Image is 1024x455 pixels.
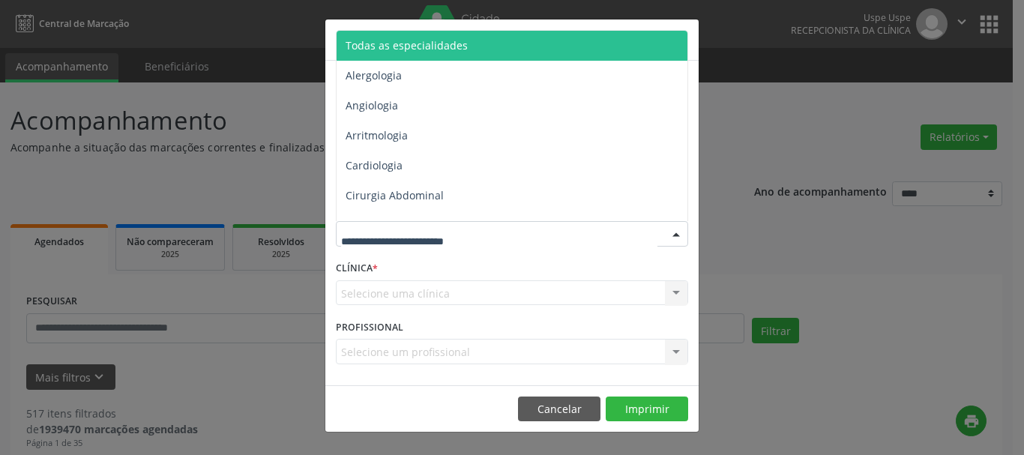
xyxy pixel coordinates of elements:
label: CLÍNICA [336,257,378,280]
span: Arritmologia [346,128,408,142]
span: Todas as especialidades [346,38,468,52]
button: Imprimir [606,397,688,422]
button: Cancelar [518,397,600,422]
button: Close [669,19,699,56]
h5: Relatório de agendamentos [336,30,508,49]
label: PROFISSIONAL [336,316,403,339]
span: Cardiologia [346,158,403,172]
span: Cirurgia Abdominal [346,188,444,202]
span: Alergologia [346,68,402,82]
span: Angiologia [346,98,398,112]
span: Cirurgia Bariatrica [346,218,438,232]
